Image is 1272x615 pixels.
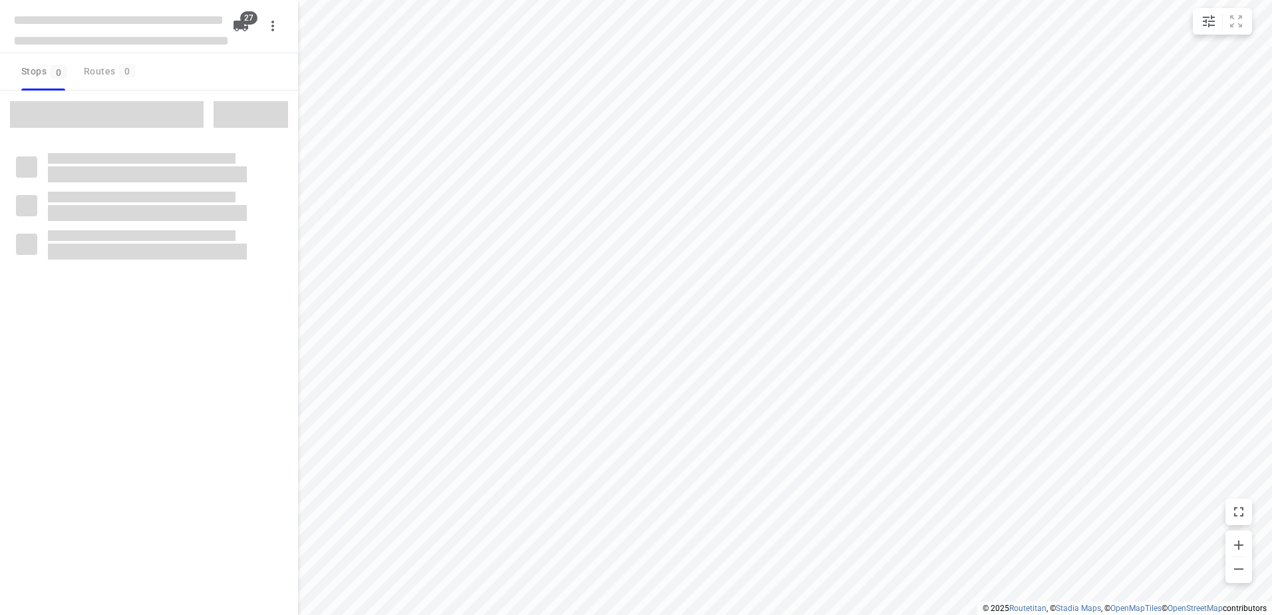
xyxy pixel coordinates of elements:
[1168,604,1223,613] a: OpenStreetMap
[983,604,1267,613] li: © 2025 , © , © © contributors
[1193,8,1252,35] div: small contained button group
[1056,604,1101,613] a: Stadia Maps
[1110,604,1162,613] a: OpenMapTiles
[1195,8,1222,35] button: Map settings
[1009,604,1046,613] a: Routetitan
